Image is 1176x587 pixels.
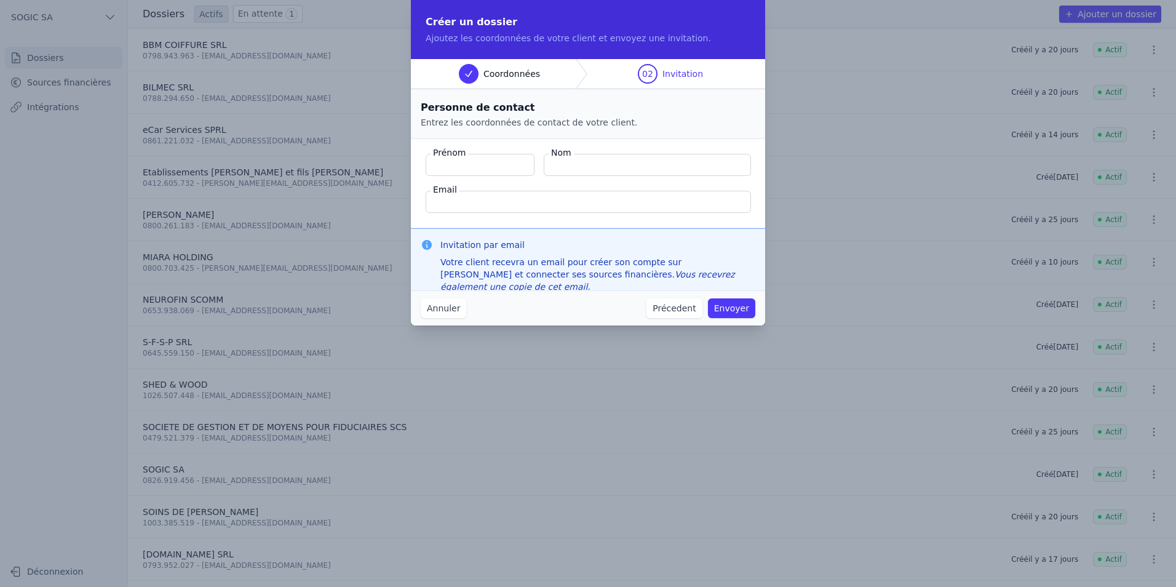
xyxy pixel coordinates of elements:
p: Entrez les coordonnées de contact de votre client. [421,116,755,129]
button: Envoyer [708,298,755,318]
em: Vous recevrez également une copie de cet email. [440,270,735,292]
label: Email [431,183,459,196]
span: Coordonnées [483,68,540,80]
h3: Invitation par email [440,239,755,251]
label: Nom [549,146,574,159]
nav: Progress [411,59,765,89]
label: Prénom [431,146,468,159]
span: 02 [642,68,653,80]
div: Votre client recevra un email pour créer son compte sur [PERSON_NAME] et connecter ses sources fi... [440,256,755,293]
span: Invitation [662,68,703,80]
h2: Personne de contact [421,99,755,116]
button: Annuler [421,298,466,318]
p: Ajoutez les coordonnées de votre client et envoyez une invitation. [426,32,750,44]
button: Précedent [646,298,702,318]
h2: Créer un dossier [426,15,750,30]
